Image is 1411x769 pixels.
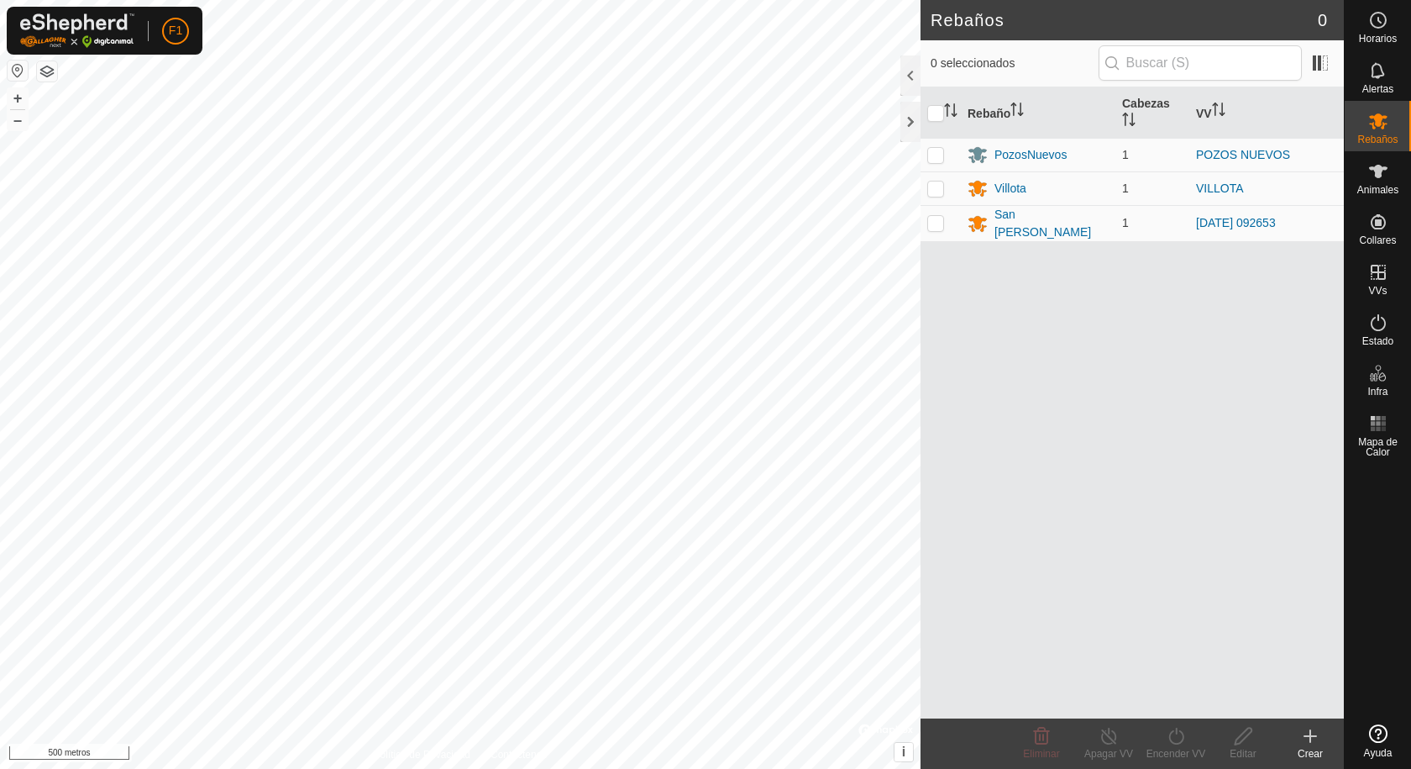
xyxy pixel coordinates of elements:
[490,749,547,761] font: Contáctenos
[13,89,23,107] font: +
[1212,105,1225,119] p-sorticon: Activar para ordenar
[490,747,547,762] a: Contáctenos
[902,745,905,759] font: i
[1358,436,1398,458] font: Mapa de Calor
[1367,386,1387,398] font: Infra
[1359,234,1396,246] font: Collares
[1345,718,1411,765] a: Ayuda
[1122,115,1136,129] p-sorticon: Activar para ordenar
[1196,106,1212,119] font: VV
[1023,748,1059,760] font: Eliminar
[1084,748,1133,760] font: Apagar VV
[931,56,1015,70] font: 0 seleccionados
[1359,33,1397,45] font: Horarios
[1099,45,1302,81] input: Buscar (S)
[1230,748,1256,760] font: Editar
[944,106,957,119] p-sorticon: Activar para ordenar
[1357,134,1398,145] font: Rebaños
[1362,335,1393,347] font: Estado
[931,11,1004,29] font: Rebaños
[1368,285,1387,297] font: VVs
[1318,11,1327,29] font: 0
[1122,216,1129,229] font: 1
[8,88,28,108] button: +
[1196,148,1290,161] a: POZOS NUEVOS
[1196,216,1276,229] a: [DATE] 092653
[968,106,1010,119] font: Rebaño
[1122,97,1170,110] font: Cabezas
[374,749,470,761] font: Política de Privacidad
[1122,182,1129,195] font: 1
[1364,747,1393,759] font: Ayuda
[994,208,1091,239] font: San [PERSON_NAME]
[13,111,22,129] font: –
[994,148,1067,161] font: PozosNuevos
[1146,748,1206,760] font: Encender VV
[8,110,28,130] button: –
[20,13,134,48] img: Logotipo de Gallagher
[994,182,1026,195] font: Villota
[1298,748,1323,760] font: Crear
[1357,184,1398,196] font: Animales
[1122,148,1129,161] font: 1
[8,61,28,81] button: Restablecer Mapa
[37,61,57,82] button: Capas del Mapa
[374,747,470,762] a: Política de Privacidad
[894,743,913,761] button: i
[1010,105,1024,119] p-sorticon: Activar para ordenar
[1196,182,1244,195] a: VILLOTA
[1362,83,1393,95] font: Alertas
[169,24,182,37] font: F1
